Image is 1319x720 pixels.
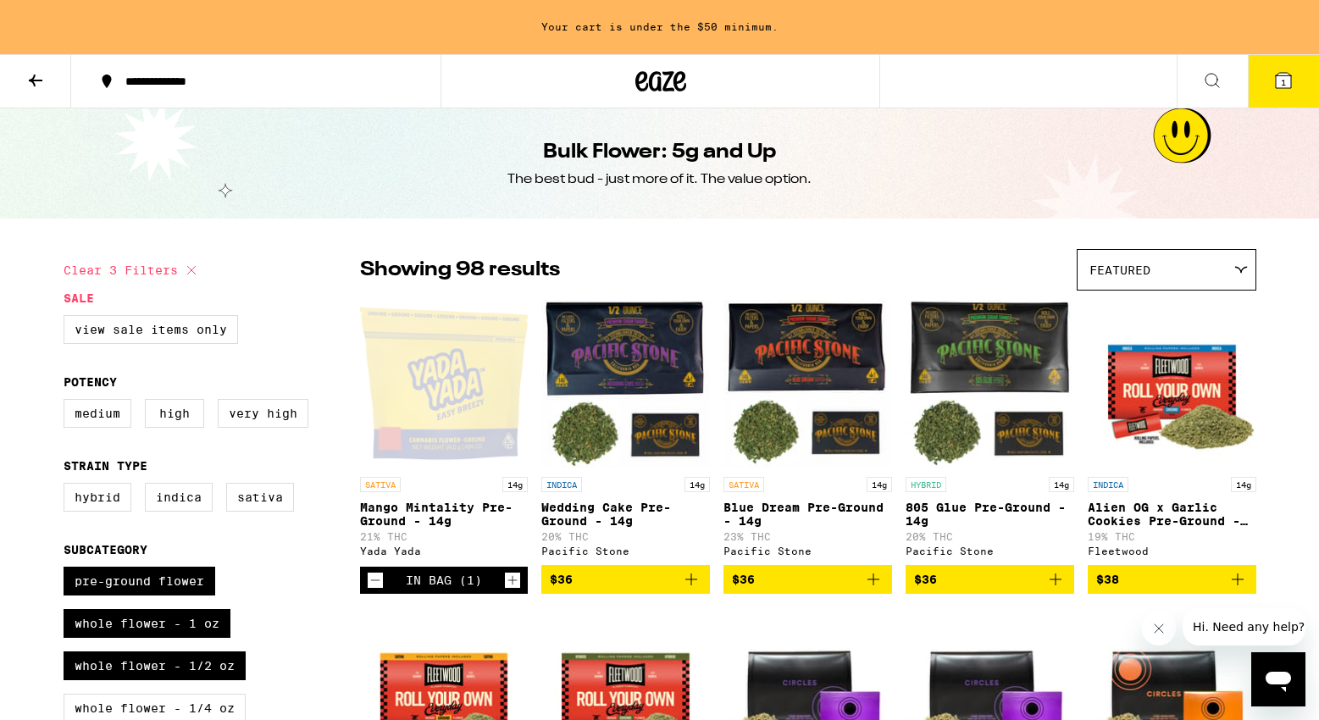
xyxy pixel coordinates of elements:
[1281,77,1286,87] span: 1
[541,477,582,492] p: INDICA
[541,546,710,557] div: Pacific Stone
[723,546,892,557] div: Pacific Stone
[906,531,1074,542] p: 20% THC
[502,477,528,492] p: 14g
[1231,477,1256,492] p: 14g
[906,477,946,492] p: HYBRID
[723,501,892,528] p: Blue Dream Pre-Ground - 14g
[64,459,147,473] legend: Strain Type
[914,573,937,586] span: $36
[541,565,710,594] button: Add to bag
[1251,652,1305,706] iframe: Button to launch messaging window
[64,375,117,389] legend: Potency
[360,546,529,557] div: Yada Yada
[684,477,710,492] p: 14g
[360,531,529,542] p: 21% THC
[504,572,521,589] button: Increment
[64,543,147,557] legend: Subcategory
[1049,477,1074,492] p: 14g
[732,573,755,586] span: $36
[64,399,131,428] label: Medium
[64,291,94,305] legend: Sale
[64,609,230,638] label: Whole Flower - 1 oz
[1088,565,1256,594] button: Add to bag
[906,299,1074,468] img: Pacific Stone - 805 Glue Pre-Ground - 14g
[543,138,776,167] h1: Bulk Flower: 5g and Up
[1183,608,1305,645] iframe: Message from company
[1088,299,1256,468] img: Fleetwood - Alien OG x Garlic Cookies Pre-Ground - 14g
[360,477,401,492] p: SATIVA
[226,483,294,512] label: Sativa
[541,299,710,468] img: Pacific Stone - Wedding Cake Pre-Ground - 14g
[1088,546,1256,557] div: Fleetwood
[906,565,1074,594] button: Add to bag
[360,299,529,567] a: Open page for Mango Mintality Pre-Ground - 14g from Yada Yada
[906,501,1074,528] p: 805 Glue Pre-Ground - 14g
[406,573,482,587] div: In Bag (1)
[1142,612,1176,645] iframe: Close message
[723,477,764,492] p: SATIVA
[64,483,131,512] label: Hybrid
[541,299,710,565] a: Open page for Wedding Cake Pre-Ground - 14g from Pacific Stone
[218,399,308,428] label: Very High
[145,483,213,512] label: Indica
[507,170,812,189] div: The best bud - just more of it. The value option.
[541,531,710,542] p: 20% THC
[360,501,529,528] p: Mango Mintality Pre-Ground - 14g
[1088,501,1256,528] p: Alien OG x Garlic Cookies Pre-Ground - 14g
[1088,531,1256,542] p: 19% THC
[906,299,1074,565] a: Open page for 805 Glue Pre-Ground - 14g from Pacific Stone
[367,572,384,589] button: Decrement
[1089,263,1150,277] span: Featured
[1088,299,1256,565] a: Open page for Alien OG x Garlic Cookies Pre-Ground - 14g from Fleetwood
[145,399,204,428] label: High
[723,531,892,542] p: 23% THC
[360,256,560,285] p: Showing 98 results
[64,249,202,291] button: Clear 3 filters
[541,501,710,528] p: Wedding Cake Pre-Ground - 14g
[1096,573,1119,586] span: $38
[906,546,1074,557] div: Pacific Stone
[550,573,573,586] span: $36
[1088,477,1128,492] p: INDICA
[867,477,892,492] p: 14g
[723,299,892,565] a: Open page for Blue Dream Pre-Ground - 14g from Pacific Stone
[64,567,215,595] label: Pre-ground Flower
[64,315,238,344] label: View Sale Items Only
[723,565,892,594] button: Add to bag
[723,299,892,468] img: Pacific Stone - Blue Dream Pre-Ground - 14g
[64,651,246,680] label: Whole Flower - 1/2 oz
[1248,55,1319,108] button: 1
